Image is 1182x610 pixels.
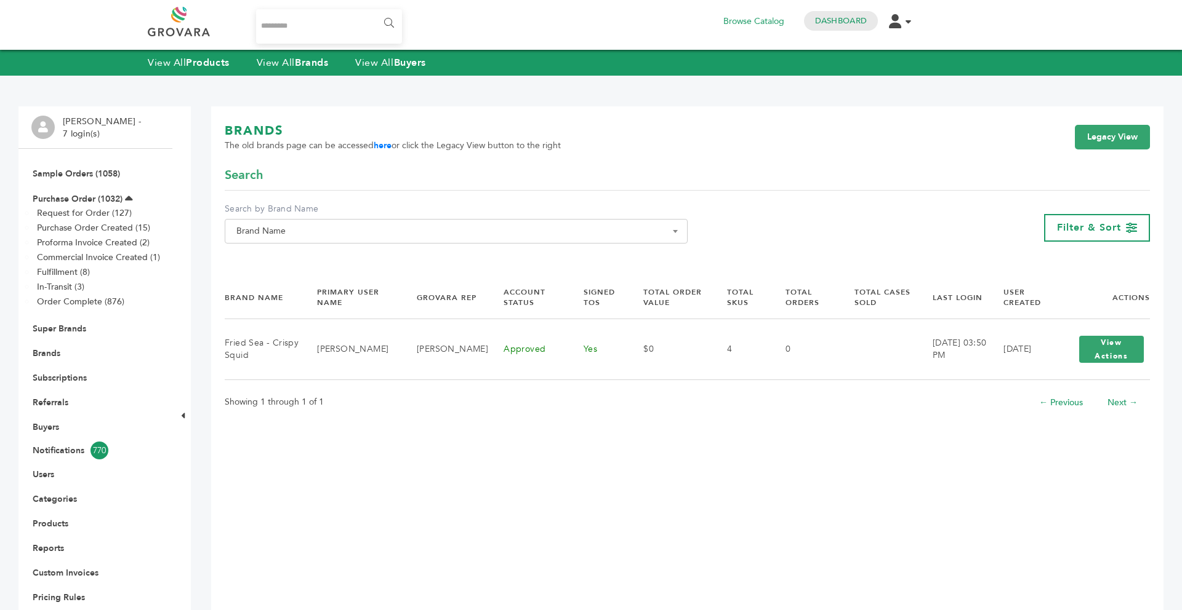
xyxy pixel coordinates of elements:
[839,277,917,319] th: Total Cases Sold
[33,347,60,359] a: Brands
[33,323,86,335] a: Super Brands
[33,421,59,433] a: Buyers
[988,277,1058,319] th: User Created
[225,219,688,244] span: Brand Name
[712,277,770,319] th: Total SKUs
[37,266,90,278] a: Fulfillment (8)
[355,56,426,69] a: View AllBuyers
[1057,221,1121,234] span: Filter & Sort
[33,372,87,384] a: Subscriptions
[394,56,426,69] strong: Buyers
[302,277,401,319] th: Primary User Name
[33,397,68,408] a: Referrals
[1079,336,1144,363] button: View Actions
[374,140,392,151] a: here
[90,442,108,459] span: 770
[257,56,329,69] a: View AllBrands
[225,395,324,410] p: Showing 1 through 1 of 1
[33,193,123,205] a: Purchase Order (1032)
[1075,125,1150,149] a: Legacy View
[628,277,712,319] th: Total Order Value
[488,319,568,380] td: Approved
[37,252,160,263] a: Commercial Invoice Created (1)
[988,319,1058,380] td: [DATE]
[295,56,328,69] strong: Brands
[231,223,681,240] span: Brand Name
[256,9,402,44] input: Search...
[33,442,158,459] a: Notifications770
[225,167,263,184] span: Search
[33,567,98,579] a: Custom Invoices
[33,592,85,603] a: Pricing Rules
[1039,397,1083,408] a: ← Previous
[917,277,988,319] th: Last Login
[568,319,628,380] td: Yes
[148,56,230,69] a: View AllProducts
[568,277,628,319] th: Signed TOS
[37,237,150,248] a: Proforma Invoice Created (2)
[401,319,488,380] td: [PERSON_NAME]
[770,319,839,380] td: 0
[488,277,568,319] th: Account Status
[37,281,84,293] a: In-Transit (3)
[33,542,64,554] a: Reports
[917,319,988,380] td: [DATE] 03:50 PM
[712,319,770,380] td: 4
[770,277,839,319] th: Total Orders
[225,277,302,319] th: Brand Name
[186,56,229,69] strong: Products
[225,203,688,215] label: Search by Brand Name
[225,319,302,380] td: Fried Sea - Crispy Squid
[33,168,120,180] a: Sample Orders (1058)
[1108,397,1138,408] a: Next →
[33,518,68,529] a: Products
[31,116,55,139] img: profile.png
[37,222,150,234] a: Purchase Order Created (15)
[723,15,784,28] a: Browse Catalog
[628,319,712,380] td: $0
[33,493,77,505] a: Categories
[1058,277,1150,319] th: Actions
[815,15,867,26] a: Dashboard
[401,277,488,319] th: Grovara Rep
[37,207,132,219] a: Request for Order (127)
[63,116,144,140] li: [PERSON_NAME] - 7 login(s)
[225,140,561,152] span: The old brands page can be accessed or click the Legacy View button to the right
[37,296,124,307] a: Order Complete (876)
[225,122,561,140] h1: BRANDS
[302,319,401,380] td: [PERSON_NAME]
[33,469,54,480] a: Users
